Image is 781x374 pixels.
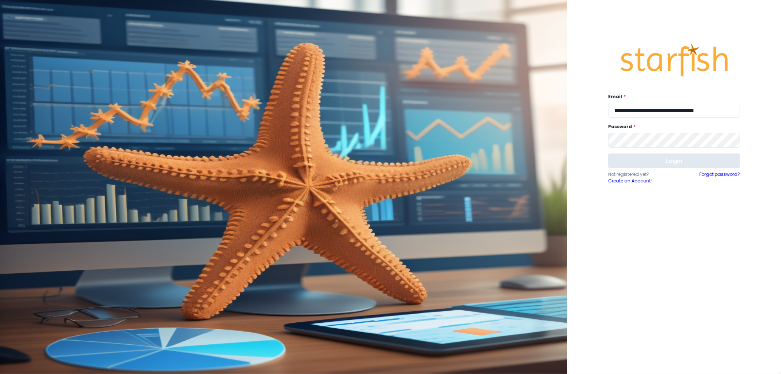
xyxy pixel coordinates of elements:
button: Login [608,153,740,168]
a: Create an Account! [608,178,674,184]
p: Not registered yet? [608,171,674,178]
label: Email [608,93,736,100]
label: Password [608,123,736,130]
img: Logo.42cb71d561138c82c4ab.png [619,37,729,84]
a: Forgot password? [699,171,740,184]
